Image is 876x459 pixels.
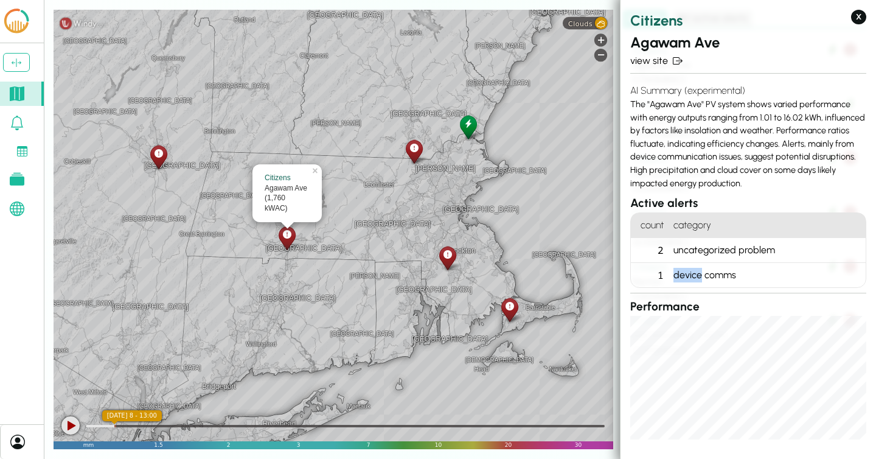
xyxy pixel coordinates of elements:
[630,79,866,195] div: The "Agawam Ave" PV system shows varied performance with energy outputs ranging from 1.01 to 16.0...
[669,238,866,263] div: uncategorized problem
[311,164,322,173] a: ×
[265,173,310,183] div: Citizens
[630,83,866,98] h4: AI Summary (experimental)
[631,263,669,287] div: 1
[631,213,669,238] h4: count
[148,143,169,170] div: Global Albany
[669,213,866,238] h4: category
[630,298,866,316] h3: Performance
[568,19,593,27] span: Clouds
[630,32,866,54] h2: Agawam Ave
[437,244,458,272] div: Norton
[594,49,607,61] div: Zoom out
[630,10,866,32] h2: Citizens
[276,224,297,251] div: Agawam Ave
[499,296,520,323] div: Falmouth Landfill
[630,195,866,212] h3: Active alerts
[2,7,31,35] img: LCOE.ai
[851,10,866,24] button: X
[403,138,425,165] div: Tyngsborough
[630,54,866,68] a: view site
[265,193,310,214] div: (1,760 kWAC)
[594,33,607,46] div: Zoom in
[102,410,162,421] div: [DATE] 8 - 13:00
[457,113,479,141] div: Amesbury
[102,410,162,421] div: local time
[631,238,669,263] div: 2
[669,263,866,287] div: device comms
[265,183,310,194] div: Agawam Ave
